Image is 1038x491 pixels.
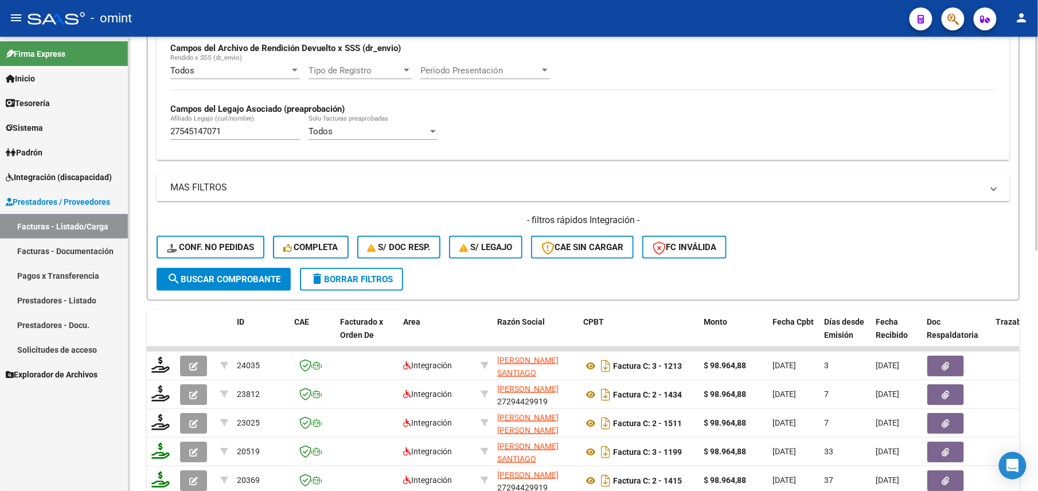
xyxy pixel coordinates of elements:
span: 33 [824,447,833,456]
i: Descargar documento [598,385,613,404]
span: Prestadores / Proveedores [6,196,110,208]
button: Conf. no pedidas [157,236,264,259]
span: Integración [403,476,452,485]
span: Completa [283,242,338,252]
datatable-header-cell: Monto [699,310,768,360]
datatable-header-cell: Doc Respaldatoria [923,310,992,360]
button: FC Inválida [642,236,727,259]
span: 20369 [237,476,260,485]
strong: $ 98.964,88 [704,447,746,456]
span: Días desde Emisión [824,317,864,340]
span: [DATE] [876,476,899,485]
div: Open Intercom Messenger [999,452,1027,480]
span: 7 [824,418,829,427]
datatable-header-cell: Días desde Emisión [820,310,871,360]
span: Borrar Filtros [310,274,393,285]
button: Buscar Comprobante [157,268,291,291]
datatable-header-cell: Facturado x Orden De [335,310,399,360]
span: [DATE] [876,447,899,456]
span: - omint [91,6,132,31]
strong: $ 98.964,88 [704,418,746,427]
span: [DATE] [876,418,899,427]
span: [PERSON_NAME] [PERSON_NAME] [497,413,559,435]
button: CAE SIN CARGAR [531,236,634,259]
span: 23025 [237,418,260,427]
span: Razón Social [497,317,545,326]
div: 23328655179 [497,440,574,464]
datatable-header-cell: CAE [290,310,335,360]
span: S/ Doc Resp. [368,242,431,252]
span: [DATE] [876,361,899,370]
span: Inicio [6,72,35,85]
span: Fecha Recibido [876,317,908,340]
span: FC Inválida [653,242,716,252]
button: Borrar Filtros [300,268,403,291]
mat-icon: menu [9,11,23,25]
span: Integración (discapacidad) [6,171,112,184]
span: Integración [403,361,452,370]
strong: Campos del Legajo Asociado (preaprobación) [170,104,345,114]
mat-icon: search [167,272,181,286]
strong: Campos del Archivo de Rendición Devuelto x SSS (dr_envio) [170,43,401,53]
strong: Factura C: 2 - 1511 [613,419,682,428]
datatable-header-cell: Razón Social [493,310,579,360]
strong: Factura C: 3 - 1199 [613,447,682,457]
strong: $ 98.964,88 [704,389,746,399]
i: Descargar documento [598,471,613,490]
span: [DATE] [772,361,796,370]
span: 24035 [237,361,260,370]
h4: - filtros rápidos Integración - [157,214,1010,227]
span: Facturado x Orden De [340,317,383,340]
mat-icon: person [1015,11,1029,25]
span: Firma Express [6,48,65,60]
datatable-header-cell: Fecha Recibido [871,310,923,360]
strong: $ 98.964,88 [704,361,746,370]
mat-icon: delete [310,272,324,286]
strong: $ 98.964,88 [704,476,746,485]
button: S/ legajo [449,236,522,259]
mat-expansion-panel-header: MAS FILTROS [157,174,1010,201]
span: CAE SIN CARGAR [541,242,623,252]
span: Integración [403,418,452,427]
span: Area [403,317,420,326]
strong: Factura C: 2 - 1434 [613,390,682,399]
datatable-header-cell: Fecha Cpbt [768,310,820,360]
button: Completa [273,236,349,259]
span: [DATE] [772,476,796,485]
span: Integración [403,447,452,456]
span: Tesorería [6,97,50,110]
span: 20519 [237,447,260,456]
span: 3 [824,361,829,370]
span: Tipo de Registro [309,65,401,76]
span: Integración [403,389,452,399]
i: Descargar documento [598,414,613,432]
datatable-header-cell: ID [232,310,290,360]
button: S/ Doc Resp. [357,236,441,259]
span: 37 [824,476,833,485]
span: [DATE] [772,447,796,456]
span: S/ legajo [459,242,512,252]
mat-panel-title: MAS FILTROS [170,181,982,194]
div: 27288428692 [497,411,574,435]
span: CAE [294,317,309,326]
span: CPBT [583,317,604,326]
strong: Factura C: 3 - 1213 [613,361,682,371]
span: [PERSON_NAME] SANTIAGO [PERSON_NAME] [497,442,559,477]
span: 23812 [237,389,260,399]
strong: Factura C: 2 - 1415 [613,476,682,485]
span: ID [237,317,244,326]
i: Descargar documento [598,443,613,461]
span: [DATE] [876,389,899,399]
i: Descargar documento [598,357,613,375]
span: Fecha Cpbt [772,317,814,326]
span: Todos [309,126,333,137]
span: Explorador de Archivos [6,368,97,381]
span: Buscar Comprobante [167,274,280,285]
span: Monto [704,317,727,326]
span: [PERSON_NAME] SANTIAGO [PERSON_NAME] [497,356,559,391]
span: [DATE] [772,389,796,399]
span: Conf. no pedidas [167,242,254,252]
span: [PERSON_NAME] [497,384,559,393]
span: Período Presentación [420,65,540,76]
div: 23328655179 [497,354,574,378]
